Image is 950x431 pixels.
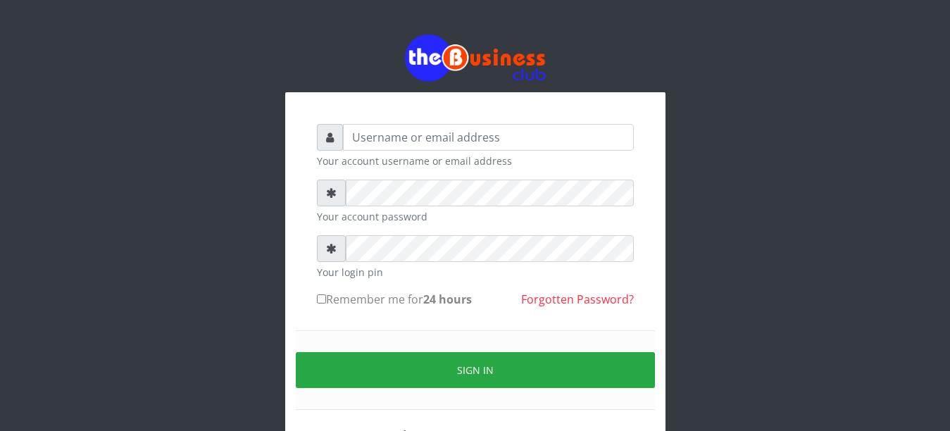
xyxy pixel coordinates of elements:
[317,294,326,304] input: Remember me for24 hours
[317,209,634,224] small: Your account password
[423,292,472,307] b: 24 hours
[343,124,634,151] input: Username or email address
[296,352,655,388] button: Sign in
[317,291,472,308] label: Remember me for
[521,292,634,307] a: Forgotten Password?
[317,265,634,280] small: Your login pin
[317,154,634,168] small: Your account username or email address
